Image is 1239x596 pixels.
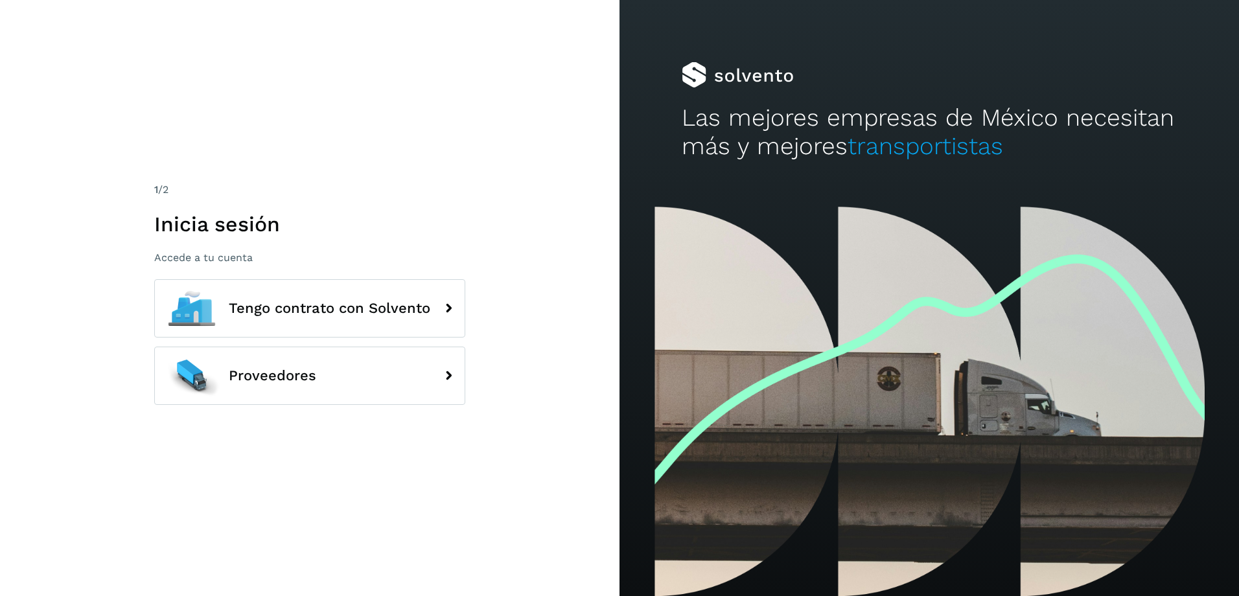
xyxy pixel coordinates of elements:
[848,132,1003,160] span: transportistas
[154,183,158,196] span: 1
[229,301,430,316] span: Tengo contrato con Solvento
[154,279,465,338] button: Tengo contrato con Solvento
[229,368,316,384] span: Proveedores
[154,212,465,236] h1: Inicia sesión
[682,104,1177,161] h2: Las mejores empresas de México necesitan más y mejores
[154,182,465,198] div: /2
[154,347,465,405] button: Proveedores
[154,251,465,264] p: Accede a tu cuenta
